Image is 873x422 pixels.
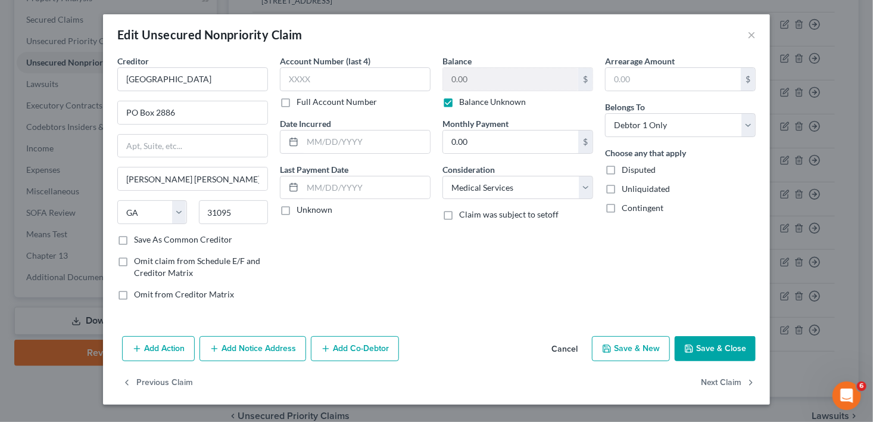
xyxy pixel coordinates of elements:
span: Contingent [622,203,663,213]
button: Add Co-Debtor [311,336,399,361]
input: Enter address... [118,101,267,124]
label: Save As Common Creditor [134,234,232,246]
button: Add Notice Address [199,336,306,361]
input: MM/DD/YYYY [303,131,430,153]
label: Arrearage Amount [605,55,675,67]
input: XXXX [280,67,431,91]
span: 6 [857,381,866,391]
input: Apt, Suite, etc... [118,135,267,157]
span: Unliquidated [622,184,670,194]
label: Unknown [297,204,332,216]
label: Consideration [442,163,495,176]
button: Next Claim [701,371,756,396]
span: Disputed [622,165,656,175]
span: Omit from Creditor Matrix [134,289,234,299]
div: $ [578,131,593,153]
input: MM/DD/YYYY [303,176,430,199]
div: $ [741,68,755,91]
input: 0.00 [606,68,741,91]
span: Belongs To [605,102,645,112]
button: Previous Claim [122,371,193,396]
label: Monthly Payment [442,117,509,130]
span: Claim was subject to setoff [459,209,559,219]
label: Choose any that apply [605,147,686,159]
button: Save & Close [675,336,756,361]
span: Creditor [117,56,149,66]
input: 0.00 [443,68,578,91]
span: Omit claim from Schedule E/F and Creditor Matrix [134,256,260,278]
iframe: Intercom live chat [833,381,861,410]
div: $ [578,68,593,91]
div: Edit Unsecured Nonpriority Claim [117,26,303,43]
label: Balance Unknown [459,96,526,108]
button: Add Action [122,336,195,361]
label: Last Payment Date [280,163,348,176]
label: Account Number (last 4) [280,55,370,67]
label: Date Incurred [280,117,331,130]
input: 0.00 [443,131,578,153]
button: Cancel [542,337,587,361]
input: Enter city... [118,167,267,190]
button: × [747,27,756,42]
input: Search creditor by name... [117,67,268,91]
label: Full Account Number [297,96,377,108]
button: Save & New [592,336,670,361]
label: Balance [442,55,472,67]
input: Enter zip... [199,200,269,224]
